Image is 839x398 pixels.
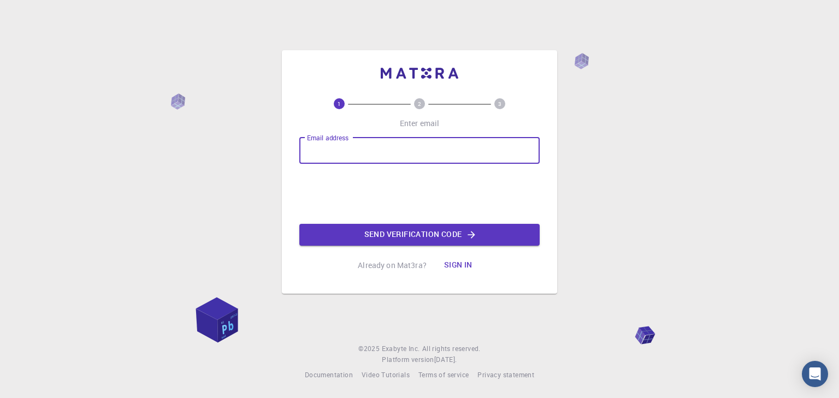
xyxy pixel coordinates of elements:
[382,344,420,353] span: Exabyte Inc.
[362,370,410,381] a: Video Tutorials
[434,355,457,364] span: [DATE] .
[400,118,440,129] p: Enter email
[435,254,481,276] button: Sign in
[336,173,503,215] iframe: reCAPTCHA
[358,343,381,354] span: © 2025
[498,100,501,108] text: 3
[477,370,534,379] span: Privacy statement
[338,100,341,108] text: 1
[358,260,427,271] p: Already on Mat3ra?
[418,370,469,381] a: Terms of service
[305,370,353,379] span: Documentation
[422,343,481,354] span: All rights reserved.
[307,133,348,142] label: Email address
[382,354,434,365] span: Platform version
[382,343,420,354] a: Exabyte Inc.
[477,370,534,381] a: Privacy statement
[362,370,410,379] span: Video Tutorials
[299,224,540,246] button: Send verification code
[305,370,353,381] a: Documentation
[802,361,828,387] div: Open Intercom Messenger
[434,354,457,365] a: [DATE].
[418,100,421,108] text: 2
[418,370,469,379] span: Terms of service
